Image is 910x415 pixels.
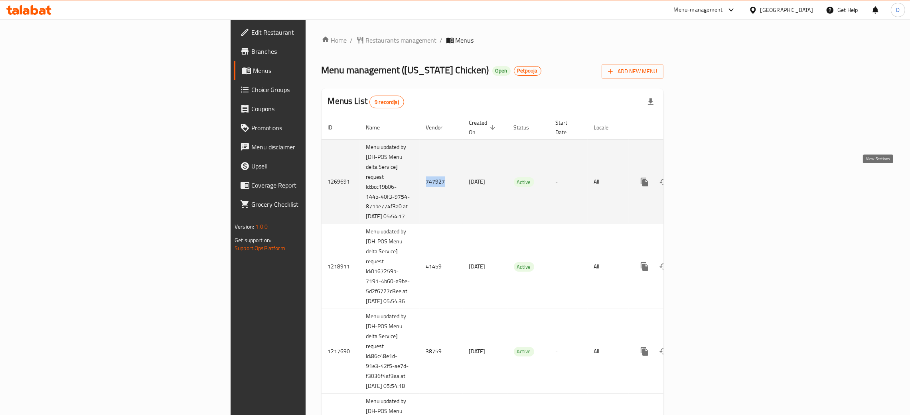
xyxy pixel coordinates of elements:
div: Export file [641,92,660,112]
a: Branches [234,42,383,61]
button: Add New Menu [602,64,663,79]
div: Menu-management [674,5,723,15]
div: [GEOGRAPHIC_DATA] [760,6,813,14]
span: Add New Menu [608,67,657,76]
span: [DATE] [469,176,486,187]
span: Open [492,67,511,74]
td: 747927 [420,139,463,224]
span: Active [514,262,534,272]
li: / [440,35,443,45]
a: Upsell [234,157,383,176]
a: Menus [234,61,383,80]
span: Upsell [251,161,376,171]
span: Active [514,347,534,356]
h2: Menus List [328,95,404,108]
span: Grocery Checklist [251,200,376,209]
div: Total records count [369,96,404,108]
span: [DATE] [469,261,486,272]
button: more [635,257,654,276]
span: Restaurants management [366,35,437,45]
span: Vendor [426,123,453,132]
span: Coupons [251,104,376,114]
a: Support.OpsPlatform [235,243,285,253]
button: more [635,172,654,192]
span: Name [366,123,391,132]
span: 1.0.0 [255,221,268,232]
td: - [549,309,588,394]
td: Menu updated by [DH-POS Menu delta Service] request Id:86c48e1d-91e3-42f5-ae7d-f3036f4af3aa at [D... [360,309,420,394]
span: Promotions [251,123,376,133]
span: Coverage Report [251,180,376,190]
span: D [896,6,900,14]
span: Menus [456,35,474,45]
span: Locale [594,123,619,132]
nav: breadcrumb [322,35,663,45]
span: Menu disclaimer [251,142,376,152]
td: - [549,139,588,224]
a: Edit Restaurant [234,23,383,42]
td: - [549,224,588,309]
th: Actions [629,115,718,140]
span: Choice Groups [251,85,376,94]
button: Change Status [654,257,673,276]
span: Branches [251,47,376,56]
button: more [635,342,654,361]
span: Created On [469,118,498,137]
a: Coverage Report [234,176,383,195]
td: Menu updated by [DH-POS Menu delta Service] request Id:0167259b-7191-4b60-a9be-5d2f6727d3ee at [D... [360,224,420,309]
td: Menu updated by [DH-POS Menu delta Service] request Id:bcc19b06-144b-40f3-9754-871be774f3a0 at [D... [360,139,420,224]
a: Grocery Checklist [234,195,383,214]
td: 41459 [420,224,463,309]
a: Menu disclaimer [234,137,383,157]
span: Active [514,178,534,187]
span: Version: [235,221,254,232]
div: Open [492,66,511,76]
span: Start Date [556,118,578,137]
div: Active [514,262,534,272]
span: Petpooja [514,67,541,74]
span: Status [514,123,540,132]
a: Coupons [234,99,383,118]
span: Edit Restaurant [251,27,376,37]
span: Menus [253,66,376,75]
span: ID [328,123,343,132]
td: All [588,139,629,224]
div: Active [514,347,534,356]
td: 38759 [420,309,463,394]
td: All [588,224,629,309]
span: Get support on: [235,235,271,245]
span: [DATE] [469,346,486,356]
td: All [588,309,629,394]
a: Promotions [234,118,383,137]
span: 9 record(s) [370,98,404,106]
span: Menu management ( [US_STATE] Chicken ) [322,61,489,79]
a: Restaurants management [356,35,437,45]
a: Choice Groups [234,80,383,99]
